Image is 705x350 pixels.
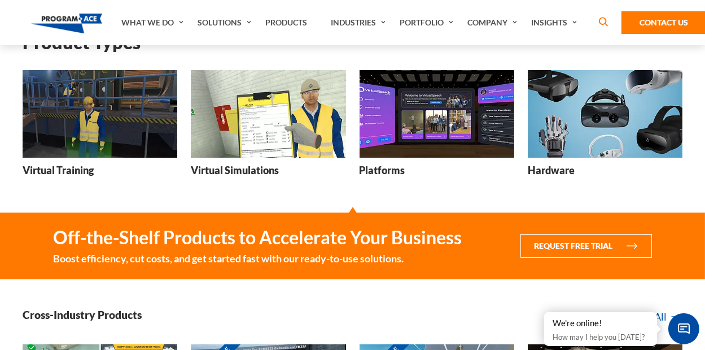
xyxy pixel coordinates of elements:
[54,251,462,266] small: Boost efficiency, cut costs, and get started fast with our ready-to-use solutions.
[360,70,514,157] img: Platforms
[23,163,94,178] h3: Virtual Training
[23,70,177,157] img: Virtual Training
[23,70,177,185] a: Virtual Training
[360,70,514,185] a: Platforms
[528,70,682,185] a: Hardware
[31,14,103,33] img: Program-Ace
[553,330,649,344] p: How may I help you [DATE]?
[23,32,682,52] h2: Product Types
[528,70,682,157] img: Hardware
[630,309,682,325] a: View All
[360,163,405,178] h3: Platforms
[23,308,142,322] h3: Cross-Industry Products
[191,70,345,185] a: Virtual Simulations
[54,226,462,249] strong: Off-the-Shelf Products to Accelerate Your Business
[191,163,279,178] h3: Virtual Simulations
[520,234,652,258] button: Request Free Trial
[528,163,575,178] h3: Hardware
[668,313,699,344] span: Chat Widget
[553,318,649,329] div: We're online!
[191,70,345,157] img: Virtual Simulations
